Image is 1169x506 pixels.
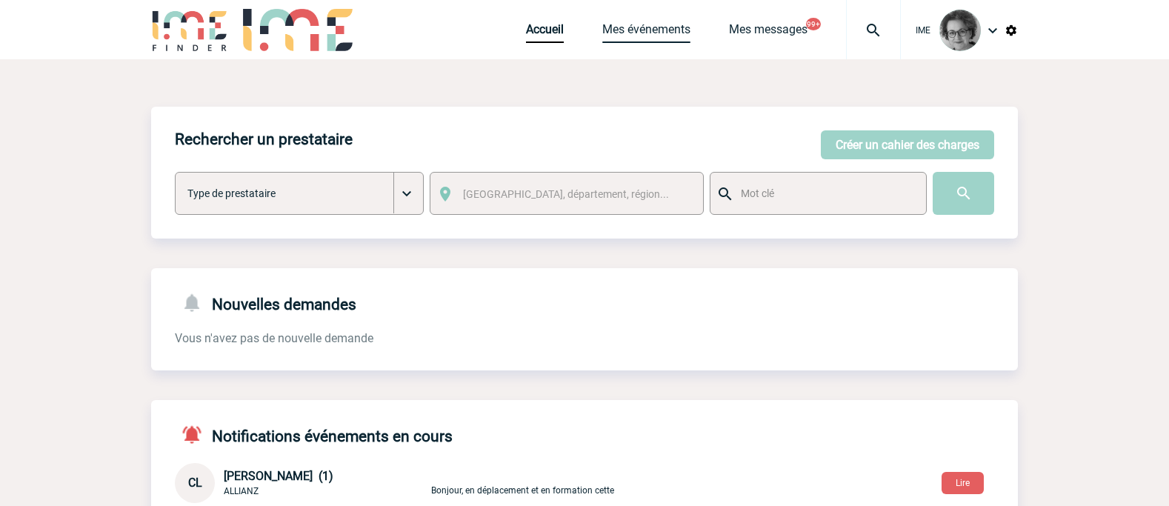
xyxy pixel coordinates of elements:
[463,188,669,200] span: [GEOGRAPHIC_DATA], département, région...
[175,424,453,445] h4: Notifications événements en cours
[175,331,373,345] span: Vous n'avez pas de nouvelle demande
[224,486,259,496] span: ALLIANZ
[526,22,564,43] a: Accueil
[916,25,930,36] span: IME
[806,18,821,30] button: 99+
[737,184,913,203] input: Mot clé
[175,130,353,148] h4: Rechercher un prestataire
[175,292,356,313] h4: Nouvelles demandes
[224,469,333,483] span: [PERSON_NAME] (1)
[181,424,212,445] img: notifications-active-24-px-r.png
[930,475,996,489] a: Lire
[151,9,228,51] img: IME-Finder
[427,471,775,496] p: Bonjour, en déplacement et en formation cette
[175,463,424,503] div: Conversation privée : Client - Agence
[181,292,212,313] img: notifications-24-px-g.png
[933,172,994,215] input: Submit
[188,476,202,490] span: CL
[942,472,984,494] button: Lire
[729,22,807,43] a: Mes messages
[175,475,775,489] a: CL [PERSON_NAME] (1) ALLIANZ Bonjour, en déplacement et en formation cette
[602,22,690,43] a: Mes événements
[939,10,981,51] img: 101028-0.jpg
